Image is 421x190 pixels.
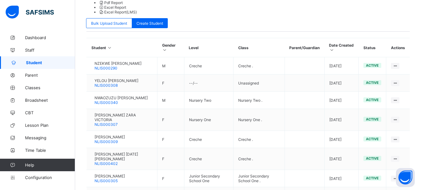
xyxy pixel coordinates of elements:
[25,35,75,40] span: Dashboard
[87,38,157,57] th: Student
[184,92,234,109] td: Nursery Two
[184,57,234,74] td: Creche
[25,85,75,90] span: Classes
[184,131,234,148] td: Creche
[157,131,184,148] td: F
[25,110,75,115] span: CBT
[25,123,75,128] span: Lesson Plan
[95,152,152,161] span: [PERSON_NAME] [DATE] [PERSON_NAME]
[359,38,386,57] th: Status
[95,78,138,83] span: YELOU [PERSON_NAME]
[157,109,184,131] td: F
[107,45,112,50] i: Sort in Ascending Order
[366,137,379,141] span: active
[95,66,117,70] span: NLIS000290
[324,57,359,74] td: [DATE]
[329,48,334,52] i: Sort in Ascending Order
[25,135,75,140] span: Messaging
[184,170,234,187] td: Junior Secondary School One
[95,139,118,144] span: NLIS000309
[234,57,285,74] td: Creche .
[95,161,118,166] span: NLIS000402
[366,117,379,121] span: active
[95,95,148,100] span: NWAOZUZU [PERSON_NAME]
[95,100,118,105] span: NLIS000340
[95,122,118,127] span: NLIS000307
[25,73,75,78] span: Parent
[184,74,234,92] td: --/--
[25,148,75,153] span: Time Table
[157,170,184,187] td: F
[157,148,184,170] td: F
[324,148,359,170] td: [DATE]
[157,38,184,57] th: Gender
[184,148,234,170] td: Creche
[157,92,184,109] td: M
[366,63,379,68] span: active
[26,60,75,65] span: Student
[162,48,167,52] i: Sort in Ascending Order
[95,61,141,66] span: NZEKWE [PERSON_NAME]
[95,174,125,178] span: [PERSON_NAME]
[95,83,118,88] span: NLIS000308
[234,170,285,187] td: Junior Secondary School One .
[99,5,410,10] li: dropdown-list-item-null-1
[234,92,285,109] td: Nursery Two .
[184,38,234,57] th: Level
[157,74,184,92] td: F
[25,98,75,103] span: Broadsheet
[25,48,75,53] span: Staff
[366,176,379,180] span: active
[184,109,234,131] td: Nursery One
[366,98,379,102] span: active
[324,38,359,57] th: Date Created
[6,6,54,19] img: safsims
[324,131,359,148] td: [DATE]
[95,178,118,183] span: NLIS000305
[324,170,359,187] td: [DATE]
[95,135,125,139] span: [PERSON_NAME]
[234,74,285,92] td: Unassigned
[234,148,285,170] td: Creche .
[99,0,410,5] li: dropdown-list-item-null-0
[324,74,359,92] td: [DATE]
[386,38,410,57] th: Actions
[234,38,285,57] th: Class
[324,92,359,109] td: [DATE]
[95,113,152,122] span: [PERSON_NAME] ZARA VICTORIA
[285,38,324,57] th: Parent/Guardian
[396,168,415,187] button: Open asap
[157,57,184,74] td: M
[234,131,285,148] td: Creche .
[324,109,359,131] td: [DATE]
[91,21,127,26] span: Bulk Upload Student
[136,21,163,26] span: Create Student
[366,80,379,85] span: active
[25,162,75,167] span: Help
[234,109,285,131] td: Nursery One .
[366,156,379,161] span: active
[25,175,75,180] span: Configuration
[99,10,410,14] li: dropdown-list-item-null-2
